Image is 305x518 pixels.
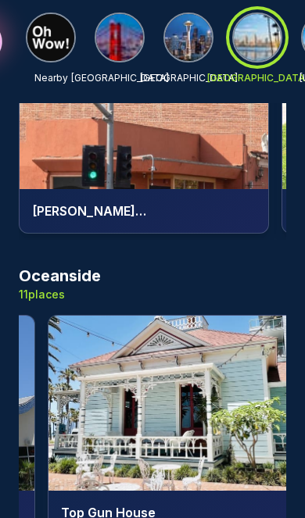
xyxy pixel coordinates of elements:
[34,72,68,84] p: Nearby
[71,72,169,84] p: [GEOGRAPHIC_DATA]
[140,72,238,84] p: [GEOGRAPHIC_DATA]
[19,265,101,287] h3: Oceanside
[96,14,143,61] img: San Francisco
[19,287,101,302] p: 11 places
[27,14,74,61] img: Nearby
[32,202,256,220] h4: [PERSON_NAME][GEOGRAPHIC_DATA]
[165,14,212,61] img: Seattle
[48,316,297,491] img: Top Gun House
